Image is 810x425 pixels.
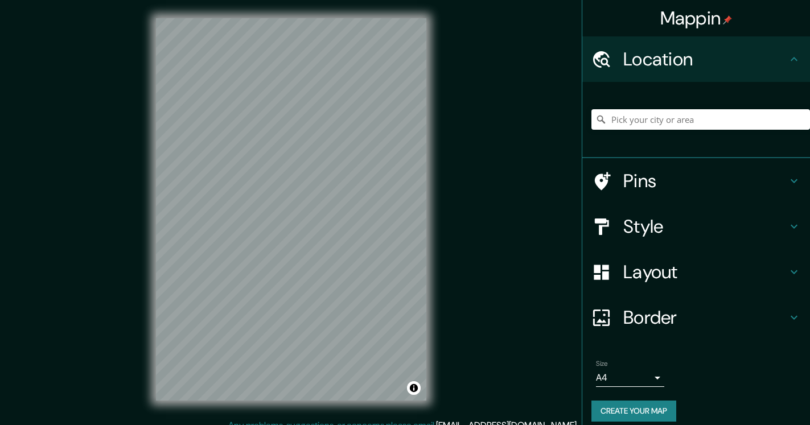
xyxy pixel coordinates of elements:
input: Pick your city or area [591,109,810,130]
iframe: Help widget launcher [709,381,797,412]
label: Size [596,359,608,369]
div: Border [582,295,810,340]
img: pin-icon.png [723,15,732,24]
h4: Pins [623,170,787,192]
div: Pins [582,158,810,204]
div: Layout [582,249,810,295]
div: Location [582,36,810,82]
canvas: Map [156,18,426,401]
h4: Location [623,48,787,71]
button: Create your map [591,401,676,422]
button: Toggle attribution [407,381,421,395]
h4: Border [623,306,787,329]
h4: Layout [623,261,787,283]
div: Style [582,204,810,249]
div: A4 [596,369,664,387]
h4: Style [623,215,787,238]
h4: Mappin [660,7,733,30]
